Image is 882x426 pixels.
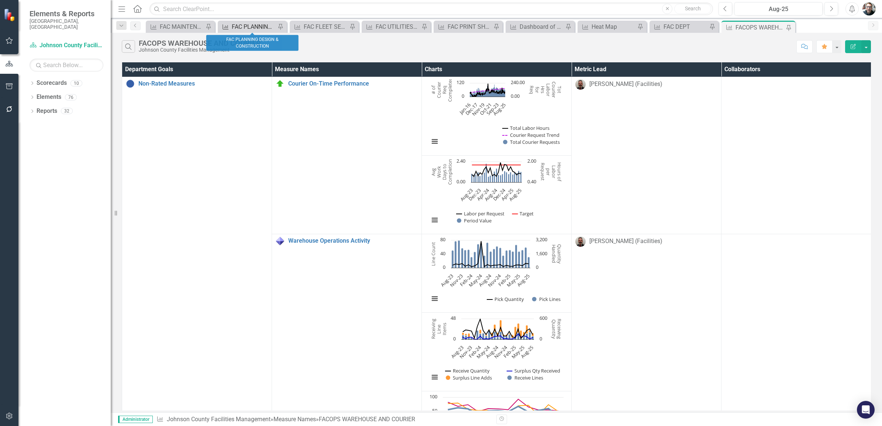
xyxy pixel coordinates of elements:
[118,416,153,423] span: Administrator
[474,252,476,268] path: Mar-24, 46. Pick Lines.
[148,22,204,31] a: FAC MAINTENANCE
[502,132,560,138] button: Show Courier Request Trend
[483,187,499,202] text: Aug-24
[505,273,521,288] text: May-25
[520,22,564,31] div: Dashboard of Key Performance Indicators Annual for Budget 2026
[37,79,67,87] a: Scorecards
[139,47,261,53] div: Johnson County Facilities Management
[516,273,531,288] text: Aug-25
[526,325,528,333] path: Jun-25, 20. Surplus Line Adds.
[503,139,560,145] button: Show Total Courier Requests
[506,172,507,182] path: Jan-25, 1.16901408. Period Value.
[448,273,464,288] text: Nov-23
[273,416,316,423] a: Measure Names
[508,174,510,182] path: Feb-25, 0.98181818. Period Value.
[65,94,77,100] div: 76
[509,250,511,268] path: Feb-25, 52. Pick Lines.
[440,236,445,243] text: 80
[468,249,470,268] path: Jan-24, 53. Pick Lines.
[30,18,103,30] small: [GEOGRAPHIC_DATA], [GEOGRAPHIC_DATA]
[500,175,502,182] path: Oct-24, 0.82716049. Period Value.
[589,237,662,246] div: [PERSON_NAME] (Facilities)
[459,187,474,202] text: Aug-23
[497,273,512,288] text: Feb-25
[429,372,440,382] button: View chart menu, Chart
[475,344,491,360] text: May-24
[674,4,711,14] button: Search
[456,157,465,164] text: 2.40
[502,174,503,182] path: Nov-24, 0.97777778. Period Value.
[487,272,503,288] text: Nov-24
[575,236,586,247] img: Brian Dowling
[486,242,489,268] path: Jul-24, 73. Pick Lines.
[70,80,82,86] div: 10
[456,178,465,185] text: 0.00
[477,272,493,288] text: Aug-24
[510,172,511,182] path: Mar-25, 1.16071429. Period Value.
[430,77,453,102] text: # of Courier Req Completed
[515,245,517,268] path: Apr-25, 67. Pick Lines.
[429,136,440,146] button: View chart menu, Chart
[467,187,482,202] text: Dec-23
[540,162,563,181] text: Hours of Labor per Request
[517,323,520,333] path: Mar-25, 22. Surplus Line Adds.
[467,272,483,288] text: May-24
[512,251,514,268] path: Mar-25, 48. Pick Lines.
[525,247,527,268] path: Jul-25, 59. Pick Lines.
[528,82,563,98] text: Tot Courier Labor Hrs for Req
[502,344,517,359] text: Feb-25
[30,9,103,18] span: Elements & Reports
[471,101,486,117] text: Nov-19
[432,407,437,414] text: 50
[511,93,520,99] text: 0.00
[448,22,492,31] div: FAC PRINT SHOP
[461,248,464,268] path: Nov-23, 57. Pick Lines.
[484,172,485,182] path: Feb-24, 1.140625. Period Value.
[446,374,492,381] button: Show Surplus Line Adds
[456,79,464,86] text: 120
[579,22,635,31] a: Heat Map
[453,335,456,342] text: 0
[276,236,285,245] img: Data Only
[429,215,440,225] button: View chart menu, Chart
[518,251,520,268] path: May-25, 47. Pick Lines.
[451,315,456,321] text: 48
[482,174,483,182] path: Jan-24, 0.86206897. Period Value.
[435,22,492,31] a: FAC PRINT SHOP
[206,35,299,51] div: FAC PLANNING DESIGN & CONSTRUCTION
[551,319,563,339] text: Receiving Quantity
[540,335,542,342] text: 0
[426,158,567,232] svg: Interactive chart
[521,250,524,268] path: Jun-25, 52. Pick Lines.
[452,250,454,268] path: Aug-23, 51. Pick Lines.
[443,264,445,270] text: 0
[426,315,567,389] svg: Interactive chart
[364,22,420,31] a: FAC UTILITIES / ENERGY MANAGEMENT
[487,296,524,302] button: Show Pick Quantity
[685,6,701,11] span: Search
[139,39,261,47] div: FACOPS WAREHOUSE AND COURIER
[493,344,509,360] text: Nov-24
[506,250,508,268] path: Jan-25, 51. Pick Lines.
[426,236,567,310] svg: Interactive chart
[504,171,506,182] path: Dec-24, 1.30188679. Period Value.
[651,22,707,31] a: FAC DEPT
[527,178,536,185] text: 0.40
[490,175,491,182] path: May-24, 0.79452055. Period Value.
[30,59,103,72] input: Search Below...
[445,367,490,374] button: Show Receive Quantity
[479,176,481,182] path: Dec-23, 0.74603175. Period Value.
[485,101,500,117] text: Sep-23
[455,241,457,268] path: Sep-23, 77. Pick Lines.
[488,176,489,182] path: Apr-24, 0.65277778. Period Value.
[452,240,530,268] g: Pick Lines, series 2 of 2. Bar series with 25 bars. Y axis, Line Count.
[61,108,73,114] div: 32
[288,238,418,244] a: Warehouse Operations Activity
[426,315,568,389] div: Chart. Highcharts interactive chart.
[430,242,437,266] text: Line Count
[475,187,490,202] text: Apr-24
[575,79,586,90] img: Brian Dowling
[572,77,721,234] td: Double-Click to Edit
[160,22,204,31] div: FAC MAINTENANCE
[735,23,784,32] div: FACOPS WAREHOUSE AND COURIER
